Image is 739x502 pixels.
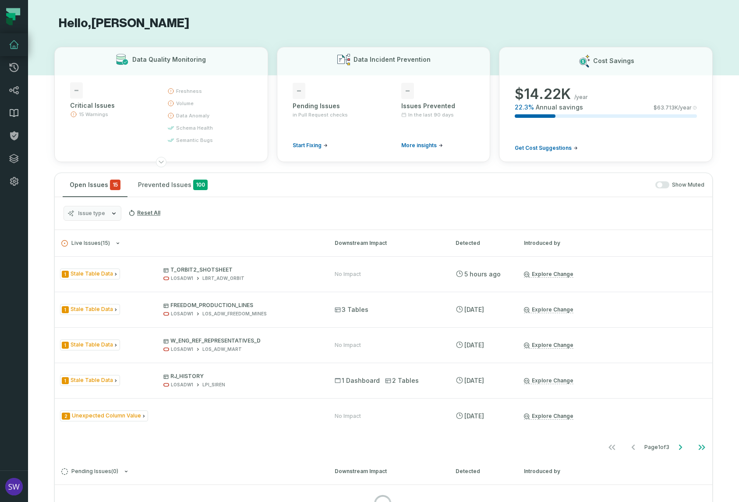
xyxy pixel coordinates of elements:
div: LOSADW1 [171,346,193,353]
div: Downstream Impact [335,239,440,247]
span: More insights [401,142,437,149]
span: Live Issues ( 15 ) [61,240,110,247]
div: LOS_ADW_MART [202,346,242,353]
span: 15 Warnings [79,111,108,118]
span: 3 Tables [335,305,368,314]
a: More insights [401,142,443,149]
span: Get Cost Suggestions [515,145,572,152]
div: Issues Prevented [401,102,475,110]
h1: Hello, [PERSON_NAME] [54,16,713,31]
nav: pagination [55,438,712,456]
span: 2 Tables [385,376,419,385]
span: Issue Type [60,304,120,315]
a: Explore Change [524,413,573,420]
ul: Page 1 of 3 [601,438,712,456]
span: 1 Dashboard [335,376,380,385]
button: Go to last page [691,438,712,456]
a: Explore Change [524,306,573,313]
div: LOSADW1 [171,382,193,388]
span: In the last 90 days [408,111,454,118]
div: Introduced by [524,239,603,247]
button: Pending Issues(0) [61,468,319,475]
div: LOSADW1 [171,275,193,282]
a: Explore Change [524,377,573,384]
span: Annual savings [536,103,583,112]
span: 100 [193,180,208,190]
h3: Data Quality Monitoring [132,55,206,64]
div: LPI_SIREN [202,382,225,388]
div: LOSADW1 [171,311,193,317]
div: No Impact [335,271,361,278]
span: critical issues and errors combined [110,180,120,190]
span: 22.3 % [515,103,534,112]
relative-time: Sep 11, 2025, 4:37 AM MDT [464,270,501,278]
div: LBRT_ADW_ORBIT [202,275,244,282]
span: Issue Type [60,269,120,279]
div: Critical Issues [70,101,152,110]
span: Severity [62,413,70,420]
p: W_ENG_REF_REPRESENTATIVES_D [163,337,318,344]
button: Cost Savings$14.22K/year22.3%Annual savings$63.713K/yearGet Cost Suggestions [499,47,713,162]
span: in Pull Request checks [293,111,348,118]
span: - [401,83,414,99]
button: Data Incident Prevention-Pending Issuesin Pull Request checksStart Fixing-Issues PreventedIn the ... [277,47,491,162]
div: No Impact [335,413,361,420]
div: Live Issues(15) [55,256,712,458]
span: Start Fixing [293,142,322,149]
button: Open Issues [63,173,127,197]
span: $ 63.713K /year [654,104,692,111]
button: Go to next page [670,438,691,456]
span: volume [176,100,194,107]
h3: Cost Savings [593,57,634,65]
button: Prevented Issues [131,173,215,197]
div: Detected [456,239,508,247]
button: Live Issues(15) [61,240,319,247]
div: Downstream Impact [335,467,440,475]
span: Severity [62,377,69,384]
span: freshness [176,88,202,95]
button: Go to previous page [623,438,644,456]
div: No Impact [335,342,361,349]
span: Severity [62,306,69,313]
a: Explore Change [524,342,573,349]
p: FREEDOM_PRODUCTION_LINES [163,302,318,309]
span: Issue type [78,210,105,217]
div: Detected [456,467,508,475]
div: Show Muted [218,181,704,189]
span: data anomaly [176,112,209,119]
div: Pending Issues [293,102,366,110]
span: $ 14.22K [515,85,571,103]
button: Data Quality Monitoring-Critical Issues15 Warningsfreshnessvolumedata anomalyschema healthsemanti... [54,47,268,162]
p: T_ORBIT2_SHOTSHEET [163,266,318,273]
p: RJ_HISTORY [163,373,318,380]
a: Explore Change [524,271,573,278]
h3: Data Incident Prevention [354,55,431,64]
span: semantic bugs [176,137,213,144]
div: LOS_ADW_FREEDOM_MINES [202,311,267,317]
img: avatar of Shannon Wojcik [5,478,23,495]
span: schema health [176,124,213,131]
span: Issue Type [60,375,120,386]
div: Introduced by [524,467,603,475]
relative-time: Sep 9, 2025, 5:33 AM MDT [464,377,484,384]
span: - [293,83,305,99]
a: Start Fixing [293,142,328,149]
button: Issue type [64,206,121,221]
span: Issue Type [60,410,148,421]
span: - [70,82,83,99]
span: Pending Issues ( 0 ) [61,468,118,475]
relative-time: Sep 10, 2025, 11:34 AM MDT [464,306,484,313]
button: Go to first page [601,438,622,456]
a: Get Cost Suggestions [515,145,578,152]
span: /year [574,94,588,101]
relative-time: Sep 9, 2025, 1:37 AM MDT [464,412,484,420]
relative-time: Sep 9, 2025, 10:38 AM MDT [464,341,484,349]
span: Issue Type [60,339,120,350]
span: Severity [62,271,69,278]
span: Severity [62,342,69,349]
button: Reset All [125,206,164,220]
